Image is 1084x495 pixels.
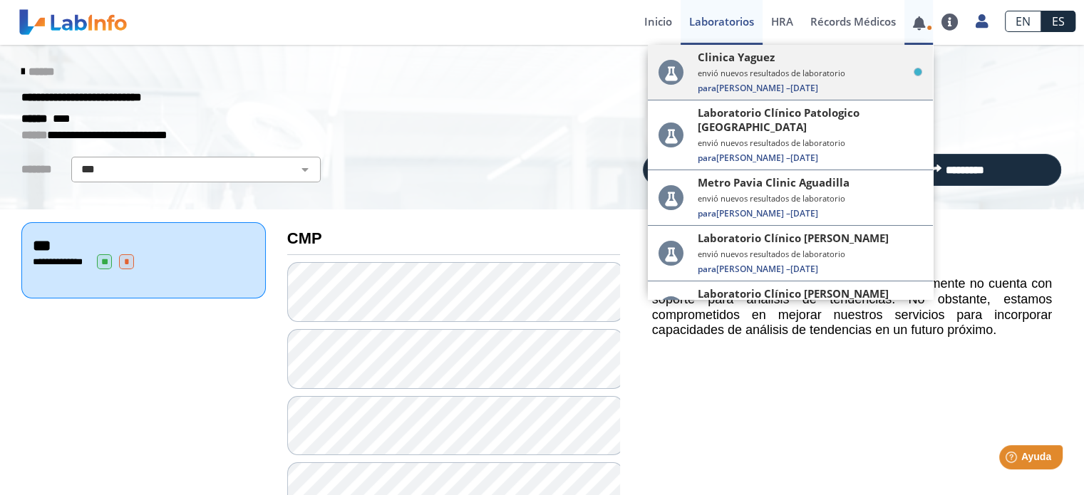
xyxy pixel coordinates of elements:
[957,439,1068,479] iframe: Help widget launcher
[698,286,889,301] span: Laboratorio Clínico [PERSON_NAME]
[790,207,818,219] span: [DATE]
[698,68,922,78] small: envió nuevos resultados de laboratorio
[698,175,850,189] span: Metro Pavia Clinic Aguadilla
[287,229,322,247] b: CMP
[790,263,818,275] span: [DATE]
[1005,11,1041,32] a: EN
[698,249,922,259] small: envió nuevos resultados de laboratorio
[698,207,716,219] span: Para
[771,14,793,28] span: HRA
[698,105,909,134] span: Laboratorio Clínico Patologico [GEOGRAPHIC_DATA]
[698,207,922,219] span: [PERSON_NAME] –
[652,276,1052,338] h5: Este análisis de resultados de laboratorio actualmente no cuenta con soporte para análisis de ten...
[698,82,716,94] span: Para
[698,50,775,64] span: Clinica Yaguez
[698,137,922,148] small: envió nuevos resultados de laboratorio
[698,263,922,275] span: [PERSON_NAME] –
[698,82,922,94] span: [PERSON_NAME] –
[698,193,922,204] small: envió nuevos resultados de laboratorio
[698,152,716,164] span: Para
[698,263,716,275] span: Para
[698,152,922,164] span: [PERSON_NAME] –
[1041,11,1075,32] a: ES
[698,231,889,245] span: Laboratorio Clínico [PERSON_NAME]
[790,82,818,94] span: [DATE]
[790,152,818,164] span: [DATE]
